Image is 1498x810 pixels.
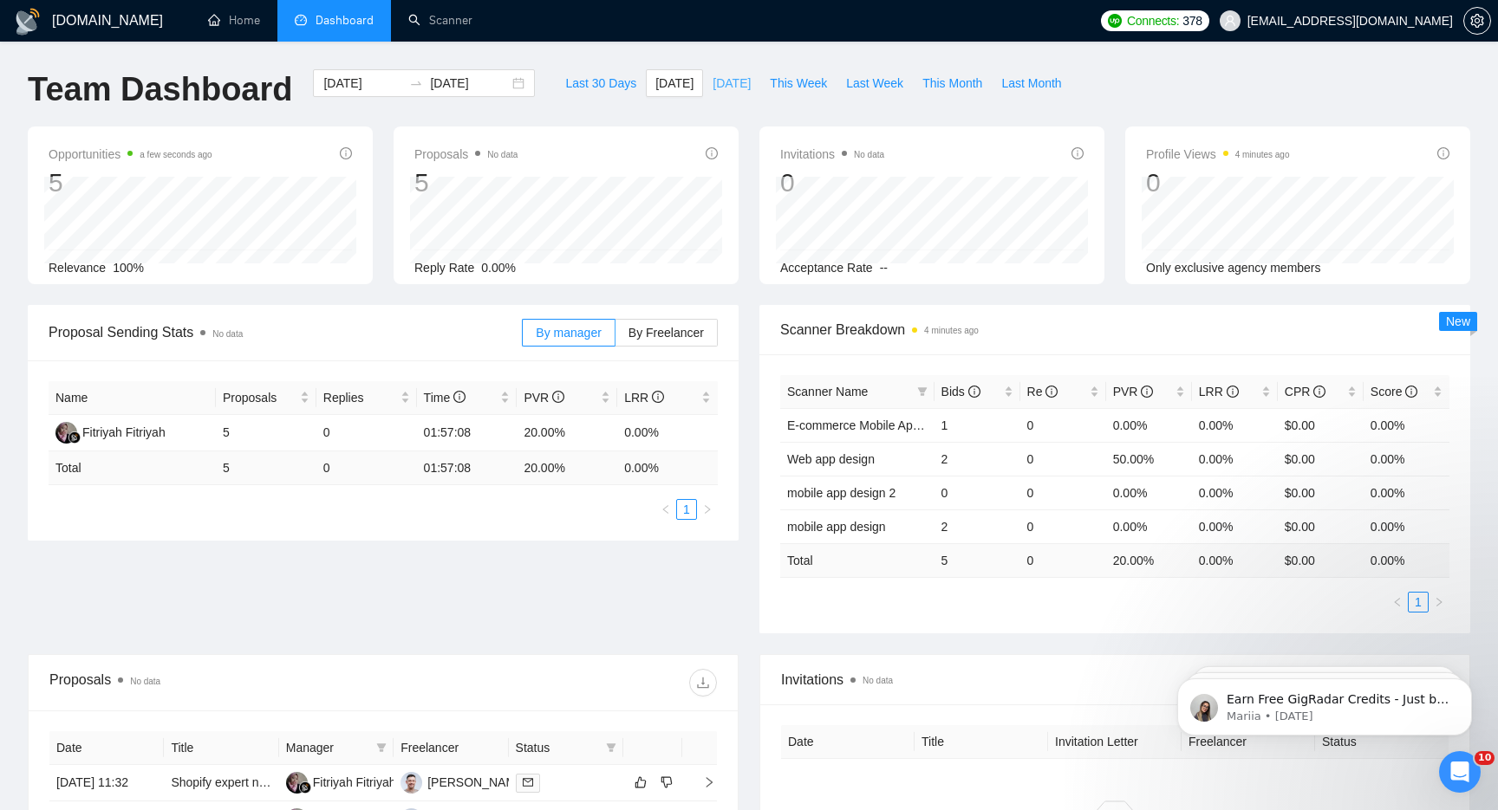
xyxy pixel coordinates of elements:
[706,147,718,159] span: info-circle
[1364,442,1449,476] td: 0.00%
[417,451,518,485] td: 01:57:08
[1371,385,1417,399] span: Score
[523,777,533,787] span: mail
[1127,11,1179,30] span: Connects:
[655,499,676,520] button: left
[28,69,292,110] h1: Team Dashboard
[661,504,671,515] span: left
[1224,15,1236,27] span: user
[935,543,1020,577] td: 5
[286,774,396,788] a: FFFitriyah Fitriyah
[703,69,760,97] button: [DATE]
[49,381,216,415] th: Name
[394,731,508,765] th: Freelancer
[913,69,992,97] button: This Month
[216,381,316,415] th: Proposals
[1027,385,1058,399] span: Re
[624,391,664,405] span: LRR
[417,415,518,451] td: 01:57:08
[676,499,697,520] li: 1
[914,379,931,405] span: filter
[992,69,1071,97] button: Last Month
[1151,642,1498,763] iframe: Intercom notifications message
[208,13,260,28] a: homeHome
[401,774,527,788] a: IA[PERSON_NAME]
[49,731,164,765] th: Date
[941,385,980,399] span: Bids
[935,509,1020,543] td: 2
[516,738,599,757] span: Status
[313,773,396,792] div: Fitriyah Fitriyah
[517,451,617,485] td: 20.00 %
[1439,751,1481,793] iframe: Intercom live chat
[1199,385,1239,399] span: LRR
[1108,14,1122,28] img: upwork-logo.png
[780,144,884,165] span: Invitations
[1045,386,1058,398] span: info-circle
[1106,509,1192,543] td: 0.00%
[171,775,519,789] a: Shopify expert needed to improve loading speed of product page
[140,150,212,159] time: a few seconds ago
[780,166,884,199] div: 0
[780,261,873,275] span: Acceptance Rate
[713,74,751,93] span: [DATE]
[787,486,896,500] a: mobile app design 2
[917,386,928,397] span: filter
[1113,385,1154,399] span: PVR
[1446,314,1470,328] span: New
[216,415,316,451] td: 5
[652,391,664,403] span: info-circle
[1463,7,1491,35] button: setting
[1285,385,1325,399] span: CPR
[113,261,144,275] span: 100%
[517,415,617,451] td: 20.00%
[635,775,647,789] span: like
[655,499,676,520] li: Previous Page
[915,725,1048,759] th: Title
[968,386,980,398] span: info-circle
[935,476,1020,509] td: 0
[1106,408,1192,442] td: 0.00%
[602,735,620,761] span: filter
[1001,74,1061,93] span: Last Month
[1192,442,1278,476] td: 0.00%
[424,391,466,405] span: Time
[702,504,713,515] span: right
[787,385,868,399] span: Scanner Name
[286,772,308,794] img: FF
[697,499,718,520] li: Next Page
[606,742,616,753] span: filter
[837,69,913,97] button: Last Week
[1106,476,1192,509] td: 0.00%
[1437,147,1449,159] span: info-circle
[55,422,77,444] img: FF
[1020,509,1106,543] td: 0
[164,765,278,801] td: Shopify expert needed to improve loading speed of product page
[1106,543,1192,577] td: 20.00 %
[1227,386,1239,398] span: info-circle
[49,144,212,165] span: Opportunities
[409,76,423,90] span: to
[780,543,935,577] td: Total
[1464,14,1490,28] span: setting
[49,261,106,275] span: Relevance
[935,408,1020,442] td: 1
[295,14,307,26] span: dashboard
[1278,442,1364,476] td: $0.00
[286,738,369,757] span: Manager
[1048,725,1182,759] th: Invitation Letter
[1364,509,1449,543] td: 0.00%
[401,772,422,794] img: IA
[1408,592,1429,612] li: 1
[1387,592,1408,612] button: left
[487,150,518,159] span: No data
[1434,597,1444,607] span: right
[14,8,42,36] img: logo
[414,144,518,165] span: Proposals
[1146,166,1290,199] div: 0
[1192,476,1278,509] td: 0.00%
[556,69,646,97] button: Last 30 Days
[323,388,397,407] span: Replies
